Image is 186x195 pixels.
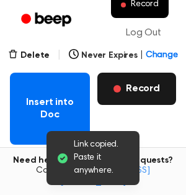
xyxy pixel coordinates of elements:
[97,73,176,105] button: Record
[74,138,130,178] span: Link copied. Paste it anywhere.
[7,166,179,188] span: Contact us
[146,49,178,62] span: Change
[69,49,178,62] button: Never Expires|Change
[10,73,90,145] button: Insert into Doc
[8,49,50,62] button: Delete
[57,48,61,63] span: |
[140,49,143,62] span: |
[60,166,150,186] a: [EMAIL_ADDRESS][DOMAIN_NAME]
[113,18,174,48] a: Log Out
[12,8,82,32] a: Beep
